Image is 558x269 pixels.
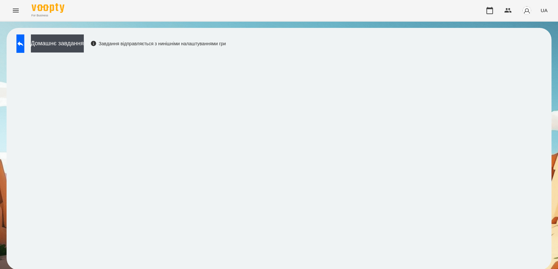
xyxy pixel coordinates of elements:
[522,6,531,15] img: avatar_s.png
[538,4,550,16] button: UA
[32,13,64,18] span: For Business
[8,3,24,18] button: Menu
[31,34,84,52] button: Домашнє завдання
[541,7,547,14] span: UA
[32,3,64,13] img: Voopty Logo
[90,40,226,47] div: Завдання відправляється з нинішніми налаштуваннями гри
